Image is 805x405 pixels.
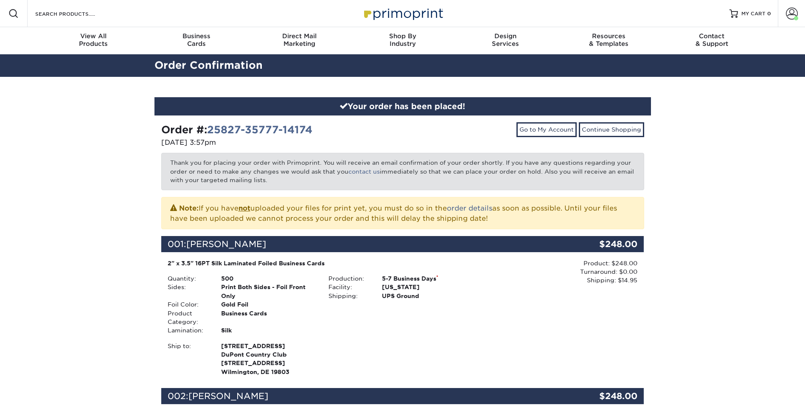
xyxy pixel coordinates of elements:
[564,236,644,252] div: $248.00
[248,32,351,40] span: Direct Mail
[660,27,763,54] a: Contact& Support
[322,283,376,291] div: Facility:
[161,236,564,252] div: 001:
[186,239,266,249] span: [PERSON_NAME]
[161,274,215,283] div: Quantity:
[221,342,316,350] span: [STREET_ADDRESS]
[221,342,316,375] strong: Wilmington, DE 19803
[145,32,248,48] div: Cards
[248,27,351,54] a: Direct MailMarketing
[447,204,492,212] a: order details
[42,27,145,54] a: View AllProducts
[351,32,454,40] span: Shop By
[215,274,322,283] div: 500
[557,32,660,48] div: & Templates
[215,326,322,335] div: Silk
[322,292,376,300] div: Shipping:
[557,32,660,40] span: Resources
[154,97,651,116] div: Your order has been placed!
[42,32,145,48] div: Products
[161,300,215,309] div: Foil Color:
[215,300,322,309] div: Gold Foil
[351,27,454,54] a: Shop ByIndustry
[161,342,215,377] div: Ship to:
[42,32,145,40] span: View All
[161,124,312,136] strong: Order #:
[145,32,248,40] span: Business
[161,153,644,190] p: Thank you for placing your order with Primoprint. You will receive an email confirmation of your ...
[34,8,117,19] input: SEARCH PRODUCTS.....
[564,388,644,404] div: $248.00
[376,292,483,300] div: UPS Ground
[207,124,312,136] a: 25827-35777-14174
[660,32,763,48] div: & Support
[248,32,351,48] div: Marketing
[170,202,635,224] p: If you have uploaded your files for print yet, you must do so in the as soon as possible. Until y...
[741,10,766,17] span: MY CART
[161,388,564,404] div: 002:
[579,122,644,137] a: Continue Shopping
[161,326,215,335] div: Lamination:
[322,274,376,283] div: Production:
[215,283,322,300] div: Print Both Sides - Foil Front Only
[148,58,657,73] h2: Order Confirmation
[557,27,660,54] a: Resources& Templates
[348,168,380,175] a: contact us
[188,391,268,401] span: [PERSON_NAME]
[161,283,215,300] div: Sides:
[351,32,454,48] div: Industry
[454,32,557,40] span: Design
[483,259,637,285] div: Product: $248.00 Turnaround: $0.00 Shipping: $14.95
[221,359,316,367] span: [STREET_ADDRESS]
[221,350,316,359] span: DuPont Country Club
[376,283,483,291] div: [US_STATE]
[179,204,199,212] strong: Note:
[660,32,763,40] span: Contact
[767,11,771,17] span: 0
[161,138,396,148] p: [DATE] 3:57pm
[360,4,445,22] img: Primoprint
[454,32,557,48] div: Services
[145,27,248,54] a: BusinessCards
[454,27,557,54] a: DesignServices
[238,204,250,212] b: not
[516,122,577,137] a: Go to My Account
[168,259,477,267] div: 2" x 3.5" 16PT Silk Laminated Foiled Business Cards
[215,309,322,326] div: Business Cards
[376,274,483,283] div: 5-7 Business Days
[161,309,215,326] div: Product Category:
